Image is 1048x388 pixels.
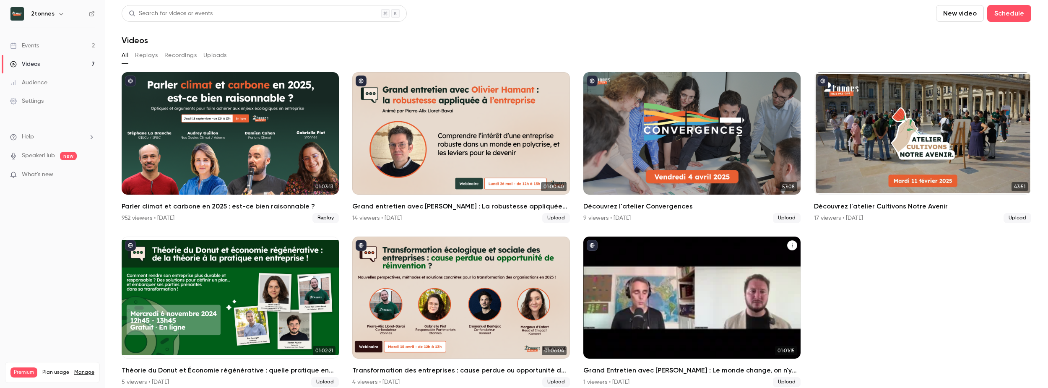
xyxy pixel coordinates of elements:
h2: Transformation des entreprises : cause perdue ou opportunité de réinvention ? [352,365,570,375]
iframe: Noticeable Trigger [85,171,95,179]
button: published [587,240,598,251]
button: published [125,240,136,251]
button: Schedule [987,5,1031,22]
div: Videos [10,60,40,68]
button: published [125,76,136,86]
span: 43:51 [1012,182,1028,191]
span: What's new [22,170,53,179]
button: published [587,76,598,86]
span: 01:02:21 [313,346,335,355]
ul: Videos [122,72,1031,387]
a: 57:08Découvrez l'atelier Convergences9 viewers • [DATE]Upload [583,72,801,223]
img: 2tonnes [10,7,24,21]
div: 17 viewers • [DATE] [814,214,863,222]
span: Upload [773,377,801,387]
div: 9 viewers • [DATE] [583,214,631,222]
h2: Grand Entretien avec [PERSON_NAME] : Le monde change, on n'y comprend rien ? [583,365,801,375]
h2: Grand entretien avec [PERSON_NAME] : La robustesse appliquée aux entreprises [352,201,570,211]
span: Upload [1004,213,1031,223]
span: new [60,152,77,160]
div: Settings [10,97,44,105]
div: Events [10,42,39,50]
div: 14 viewers • [DATE] [352,214,402,222]
div: 1 viewers • [DATE] [583,378,629,386]
button: Uploads [203,49,227,62]
span: Help [22,133,34,141]
span: 01:03:13 [313,182,335,191]
a: 01:00:40Grand entretien avec [PERSON_NAME] : La robustesse appliquée aux entreprises14 viewers •... [352,72,570,223]
div: Audience [10,78,47,87]
span: 01:06:04 [542,346,567,355]
a: 43:51Découvrez l'atelier Cultivons Notre Avenir17 viewers • [DATE]Upload [814,72,1031,223]
button: published [817,76,828,86]
button: published [356,240,367,251]
button: published [356,76,367,86]
button: New video [936,5,984,22]
a: 01:02:21Théorie du Donut et Économie régénérative : quelle pratique en entreprise ?5 viewers • [D... [122,237,339,388]
h6: 2tonnes [31,10,55,18]
button: Replays [135,49,158,62]
li: Transformation des entreprises : cause perdue ou opportunité de réinvention ? [352,237,570,388]
a: 01:06:04Transformation des entreprises : cause perdue ou opportunité de réinvention ?4 viewers • ... [352,237,570,388]
h2: Parler climat et carbone en 2025 : est-ce bien raisonnable ? [122,201,339,211]
a: 01:01:15Grand Entretien avec [PERSON_NAME] : Le monde change, on n'y comprend rien ?1 viewers • [... [583,237,801,388]
div: 4 viewers • [DATE] [352,378,400,386]
span: 01:01:15 [775,346,797,355]
li: Parler climat et carbone en 2025 : est-ce bien raisonnable ? [122,72,339,223]
a: 01:03:13Parler climat et carbone en 2025 : est-ce bien raisonnable ?952 viewers • [DATE]Replay [122,72,339,223]
div: 5 viewers • [DATE] [122,378,169,386]
span: Upload [542,377,570,387]
div: Search for videos or events [129,9,213,18]
h2: Théorie du Donut et Économie régénérative : quelle pratique en entreprise ? [122,365,339,375]
a: SpeakerHub [22,151,55,160]
section: Videos [122,5,1031,383]
span: 57:08 [780,182,797,191]
h2: Découvrez l'atelier Cultivons Notre Avenir [814,201,1031,211]
span: Replay [312,213,339,223]
div: 952 viewers • [DATE] [122,214,174,222]
button: All [122,49,128,62]
li: help-dropdown-opener [10,133,95,141]
li: Découvrez l'atelier Convergences [583,72,801,223]
li: Grand Entretien avec Julien Devaureix : Le monde change, on n'y comprend rien ? [583,237,801,388]
li: Théorie du Donut et Économie régénérative : quelle pratique en entreprise ? [122,237,339,388]
button: Recordings [164,49,197,62]
h1: Videos [122,35,148,45]
span: Plan usage [42,369,69,376]
li: Découvrez l'atelier Cultivons Notre Avenir [814,72,1031,223]
span: Upload [311,377,339,387]
li: Grand entretien avec Olivier Hamant : La robustesse appliquée aux entreprises [352,72,570,223]
span: 01:00:40 [541,182,567,191]
span: Upload [773,213,801,223]
span: Premium [10,367,37,378]
h2: Découvrez l'atelier Convergences [583,201,801,211]
span: Upload [542,213,570,223]
a: Manage [74,369,94,376]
